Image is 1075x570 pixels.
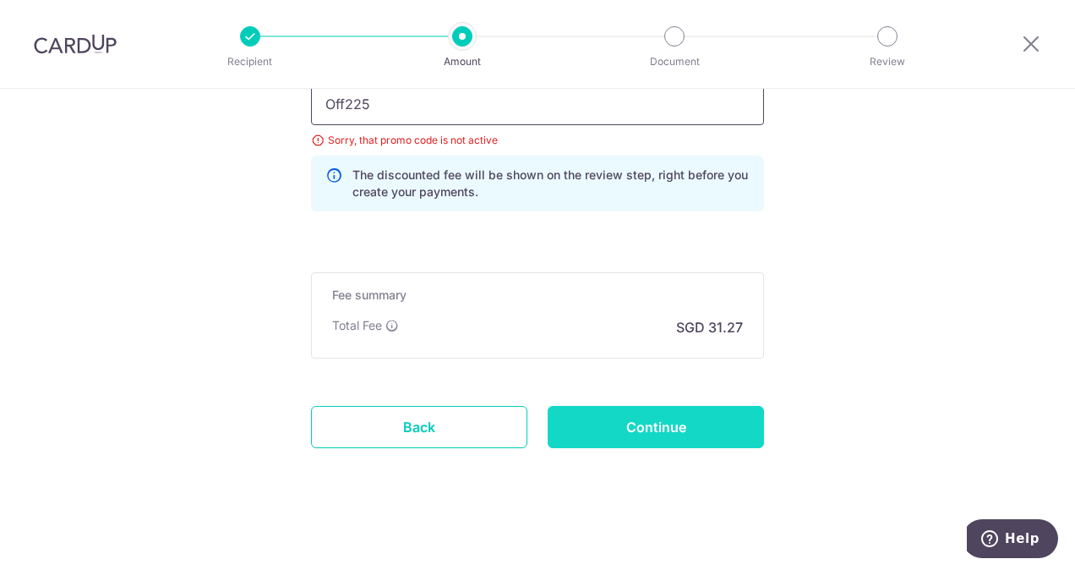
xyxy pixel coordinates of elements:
p: Document [612,53,737,70]
img: CardUp [34,34,117,54]
p: Recipient [188,53,313,70]
p: The discounted fee will be shown on the review step, right before you create your payments. [352,167,750,200]
h5: Fee summary [332,287,743,304]
div: Sorry, that promo code is not active [311,132,764,149]
p: SGD 31.27 [676,317,743,337]
iframe: Opens a widget where you can find more information [967,519,1058,562]
a: Back [311,406,527,448]
p: Total Fee [332,317,382,334]
p: Review [825,53,950,70]
input: Continue [548,406,764,448]
p: Amount [400,53,525,70]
